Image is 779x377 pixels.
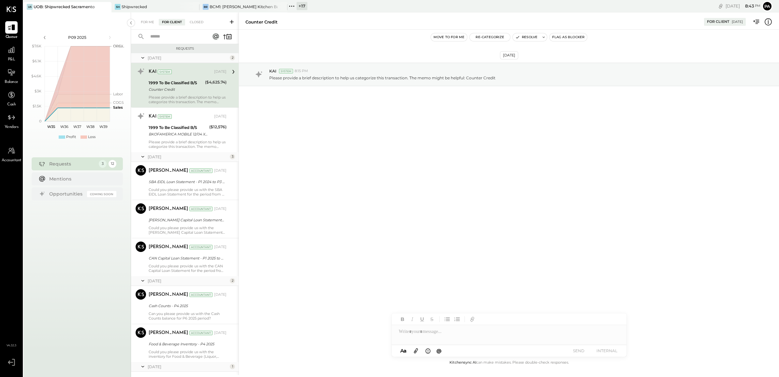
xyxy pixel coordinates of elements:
[5,124,19,130] span: Vendors
[214,69,227,74] div: [DATE]
[245,19,278,25] div: Counter Credit
[209,124,227,130] div: ($12,576)
[418,315,426,323] button: Underline
[398,347,409,354] button: Aa
[230,278,235,283] div: 2
[431,33,467,41] button: Move to for me
[113,105,123,110] text: Sales
[149,255,225,261] div: CAN Capital Loan Statement - P1 2025 to P3 2025
[49,176,113,182] div: Mentions
[707,19,729,24] div: For Client
[189,207,213,211] div: Accountant
[32,59,41,63] text: $6.1K
[8,57,15,63] span: P&L
[0,21,22,40] a: Queue
[186,19,207,25] div: Closed
[0,145,22,164] a: Accountant
[149,311,227,321] div: Can you please provide us with the Cash Counts balance for P6 2025 period?
[732,20,743,24] div: [DATE]
[158,70,172,74] div: System
[230,364,235,369] div: 1
[428,315,436,323] button: Strikethrough
[49,191,84,197] div: Opportunities
[148,364,228,369] div: [DATE]
[214,206,227,212] div: [DATE]
[149,113,156,120] div: KAI
[149,217,225,223] div: [PERSON_NAME] Capital Loan Statement - P1 2025 to P3 2025
[149,69,156,75] div: KAI
[149,124,207,131] div: 1999 To Be Classified B/S
[49,161,96,167] div: Requests
[158,114,172,119] div: System
[34,4,95,9] div: UOB: Shipwrecked Sacramento
[35,89,41,93] text: $3K
[149,187,227,196] div: Could you please provide us with the SBA EIDL Loan Statement for the period from P1 2024 to P7 2025?
[214,244,227,250] div: [DATE]
[762,1,772,11] button: Pa
[205,79,227,86] div: ($4,625.74)
[279,69,293,73] div: System
[149,330,188,336] div: [PERSON_NAME]
[453,315,461,323] button: Ordered List
[214,292,227,297] div: [DATE]
[31,74,41,78] text: $4.6K
[5,79,18,85] span: Balance
[115,4,121,10] div: Sh
[295,69,308,74] span: 8:15 PM
[134,46,235,51] div: Requests
[203,4,209,10] div: BR
[47,124,55,129] text: W35
[88,134,96,140] div: Loss
[297,2,307,10] div: + 17
[7,102,16,108] span: Cash
[33,104,41,108] text: $1.5K
[159,19,185,25] div: For Client
[86,124,94,129] text: W38
[73,124,81,129] text: W37
[468,315,477,323] button: Add URL
[214,330,227,336] div: [DATE]
[148,55,228,61] div: [DATE]
[500,51,518,59] div: [DATE]
[443,315,451,323] button: Unordered List
[214,114,227,119] div: [DATE]
[566,346,592,355] button: SEND
[122,4,147,9] div: Shipwrecked
[230,154,235,159] div: 3
[149,303,225,309] div: Cash Counts - P4 2025
[0,44,22,63] a: P&L
[717,3,724,9] div: copy link
[434,347,444,355] button: @
[2,158,22,164] span: Accountant
[594,346,620,355] button: INTERNAL
[60,124,68,129] text: W36
[149,131,207,137] div: BKOFAMERICA MOBILE 12/04 XXXXX29282 DEPOSIT *MOBILE CA
[6,34,18,40] span: Queue
[149,226,227,235] div: Could you please provide us with the [PERSON_NAME] Capital Loan Statement for the period from P1 ...
[148,154,228,160] div: [DATE]
[404,348,406,354] span: a
[189,168,213,173] div: Accountant
[436,348,442,354] span: @
[99,124,107,129] text: W39
[470,33,510,41] button: Re-Categorize
[398,315,407,323] button: Bold
[0,66,22,85] a: Balance
[210,4,278,9] div: BCM1: [PERSON_NAME] Kitchen Bar Market
[513,33,540,41] button: Resolve
[269,68,276,74] span: KAI
[269,75,495,81] p: Please provide a brief description to help us categorize this transaction. The memo might be help...
[149,140,227,149] div: Please provide a brief description to help us categorize this transaction. The memo might be help...
[214,168,227,173] div: [DATE]
[149,179,225,185] div: SBA EIDL Loan Statement - P1 2024 to P3 2025
[50,35,105,40] div: P09 2025
[189,331,213,335] div: Accountant
[0,89,22,108] a: Cash
[113,92,123,96] text: Labor
[149,86,203,93] div: Counter Credit
[149,244,188,250] div: [PERSON_NAME]
[0,111,22,130] a: Vendors
[189,292,213,297] div: Accountant
[408,315,417,323] button: Italic
[109,160,116,168] div: 12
